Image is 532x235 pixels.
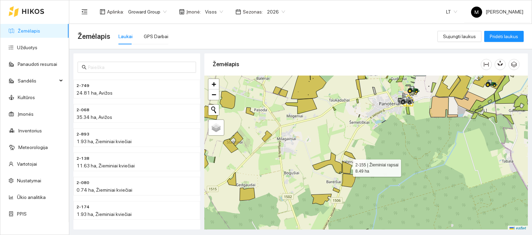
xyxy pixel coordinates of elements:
span: + [212,80,216,88]
a: PPIS [17,211,27,217]
a: Zoom out [209,89,219,100]
span: 2-080 [77,180,89,186]
span: Aplinka : [107,8,124,16]
span: menu-fold [81,9,88,15]
span: 2-749 [77,82,89,89]
span: Groward Group [128,7,167,17]
span: 0.74 ha, Žieminiai kviečiai [77,187,132,193]
span: 2026 [267,7,285,17]
span: [PERSON_NAME] [471,9,523,15]
a: Pridėti laukus [484,34,524,39]
span: Sujungti laukus [443,33,476,40]
span: 24.81 ha, Avižos [77,90,113,96]
span: 11.63 ha, Žieminiai kviečiai [77,163,135,168]
button: Pridėti laukus [484,31,524,42]
a: Inventorius [18,128,42,133]
button: column-width [481,59,492,70]
a: Užduotys [17,45,37,50]
span: 2-174 [77,204,89,210]
span: − [212,90,216,99]
a: Sujungti laukus [437,34,481,39]
span: 2-893 [77,131,89,138]
a: Ūkio analitika [17,194,46,200]
span: 2-068 [77,107,89,113]
div: Laukai [118,33,133,40]
a: Nustatymai [17,178,41,183]
input: Paieška [88,63,192,71]
button: menu-fold [78,5,91,19]
a: Vartotojai [17,161,37,167]
span: LT [446,7,457,17]
span: Pridėti laukus [490,33,518,40]
span: column-width [481,62,491,67]
span: 35.34 ha, Avižos [77,114,112,120]
span: 2-138 [77,155,89,162]
a: Įmonės [18,111,34,117]
a: Meteorologija [18,145,48,150]
span: layout [100,9,105,15]
span: search [82,65,87,70]
span: calendar [236,9,241,15]
span: M [475,7,479,18]
span: shop [179,9,185,15]
div: Žemėlapis [213,54,481,74]
span: 1.93 ha, Žieminiai kviečiai [77,139,132,144]
span: Žemėlapis [78,31,110,42]
button: Sujungti laukus [437,31,481,42]
span: Įmonė : [186,8,201,16]
a: Layers [209,120,224,135]
div: GPS Darbai [144,33,168,40]
a: Zoom in [209,79,219,89]
a: Leaflet [509,226,526,231]
span: Sezonas : [243,8,263,16]
a: Panaudoti resursai [18,61,57,67]
a: Žemėlapis [18,28,40,34]
span: 1.93 ha, Žieminiai kviečiai [77,211,132,217]
span: Sandėlis [18,74,57,88]
span: Visos [205,7,223,17]
button: Initiate a new search [209,105,219,115]
a: Kultūros [18,95,35,100]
